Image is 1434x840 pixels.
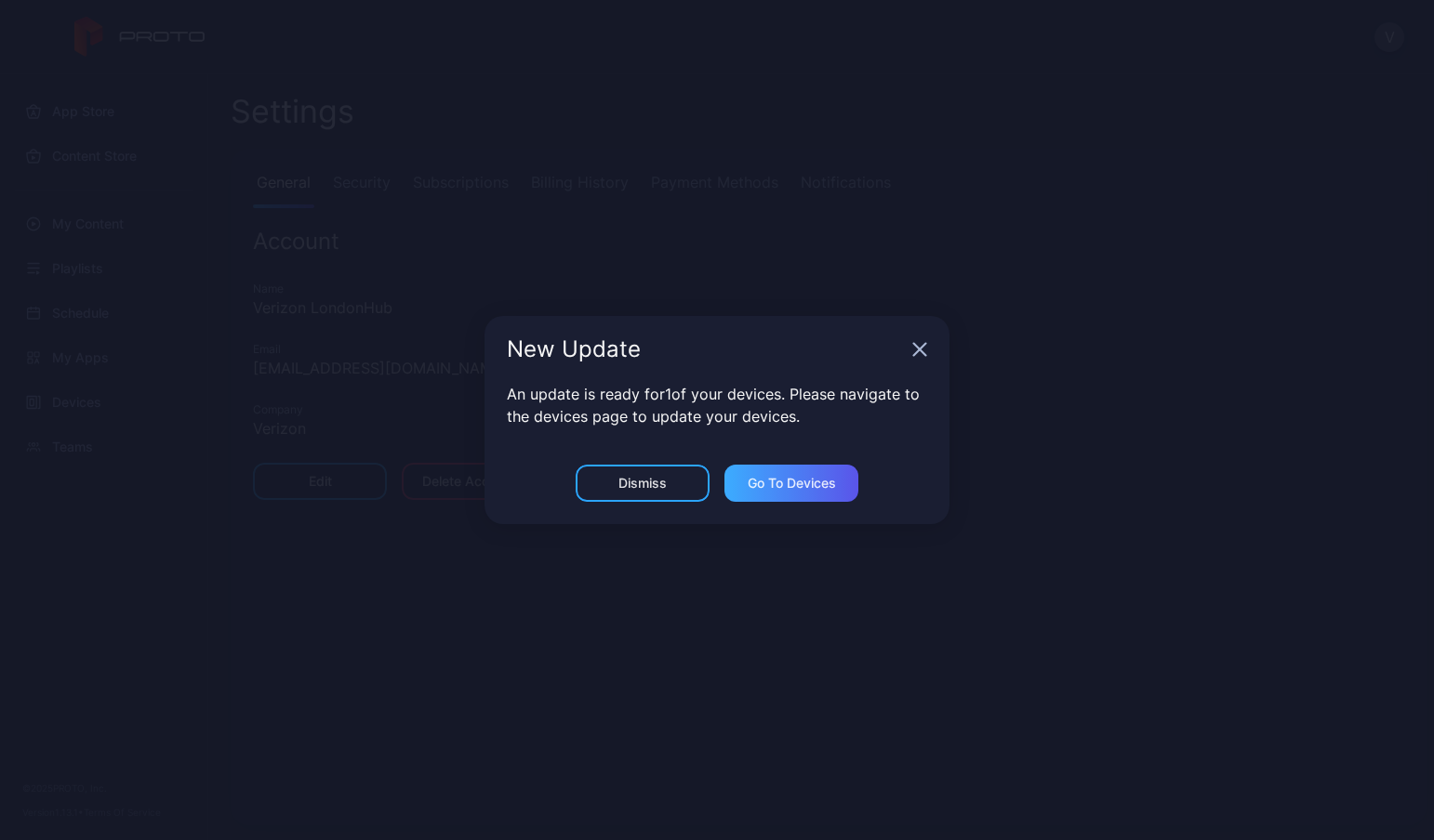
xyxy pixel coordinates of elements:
button: Go to devices [724,465,858,502]
div: New Update [507,338,905,361]
div: Dismiss [618,476,667,491]
div: Go to devices [748,476,836,491]
p: An update is ready for 1 of your devices. Please navigate to the devices page to update your devi... [507,383,927,427]
button: Dismiss [576,465,710,502]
